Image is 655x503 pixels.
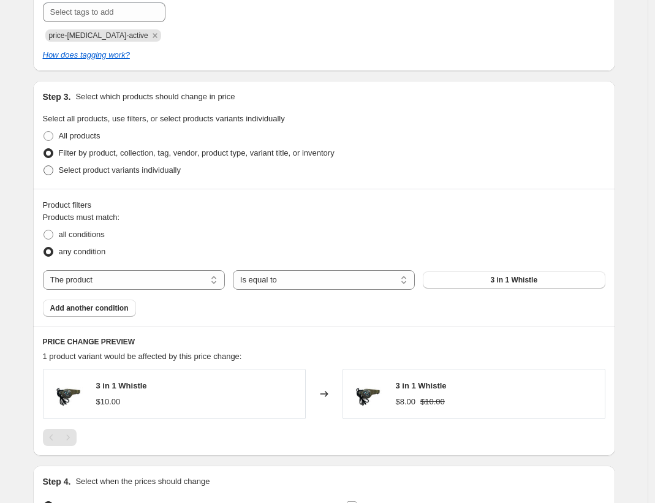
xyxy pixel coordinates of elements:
[43,199,605,211] div: Product filters
[43,429,77,446] nav: Pagination
[96,396,121,408] div: $10.00
[50,376,86,412] img: 3in1Whistle_80x.jpg
[43,300,136,317] button: Add another condition
[43,352,242,361] span: 1 product variant would be affected by this price change:
[59,247,106,256] span: any condition
[396,381,447,390] span: 3 in 1 Whistle
[96,381,147,390] span: 3 in 1 Whistle
[43,114,285,123] span: Select all products, use filters, or select products variants individually
[49,31,148,40] span: price-change-job-active
[43,337,605,347] h6: PRICE CHANGE PREVIEW
[423,271,605,289] button: 3 in 1 Whistle
[50,303,129,313] span: Add another condition
[43,50,130,59] a: How does tagging work?
[43,213,120,222] span: Products must match:
[396,396,416,408] div: $8.00
[420,396,445,408] strike: $10.00
[59,148,335,157] span: Filter by product, collection, tag, vendor, product type, variant title, or inventory
[43,91,71,103] h2: Step 3.
[59,165,181,175] span: Select product variants individually
[75,91,235,103] p: Select which products should change in price
[150,30,161,41] button: Remove price-change-job-active
[59,230,105,239] span: all conditions
[75,475,210,488] p: Select when the prices should change
[59,131,100,140] span: All products
[43,2,165,22] input: Select tags to add
[490,275,537,285] span: 3 in 1 Whistle
[349,376,386,412] img: 3in1Whistle_80x.jpg
[43,475,71,488] h2: Step 4.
